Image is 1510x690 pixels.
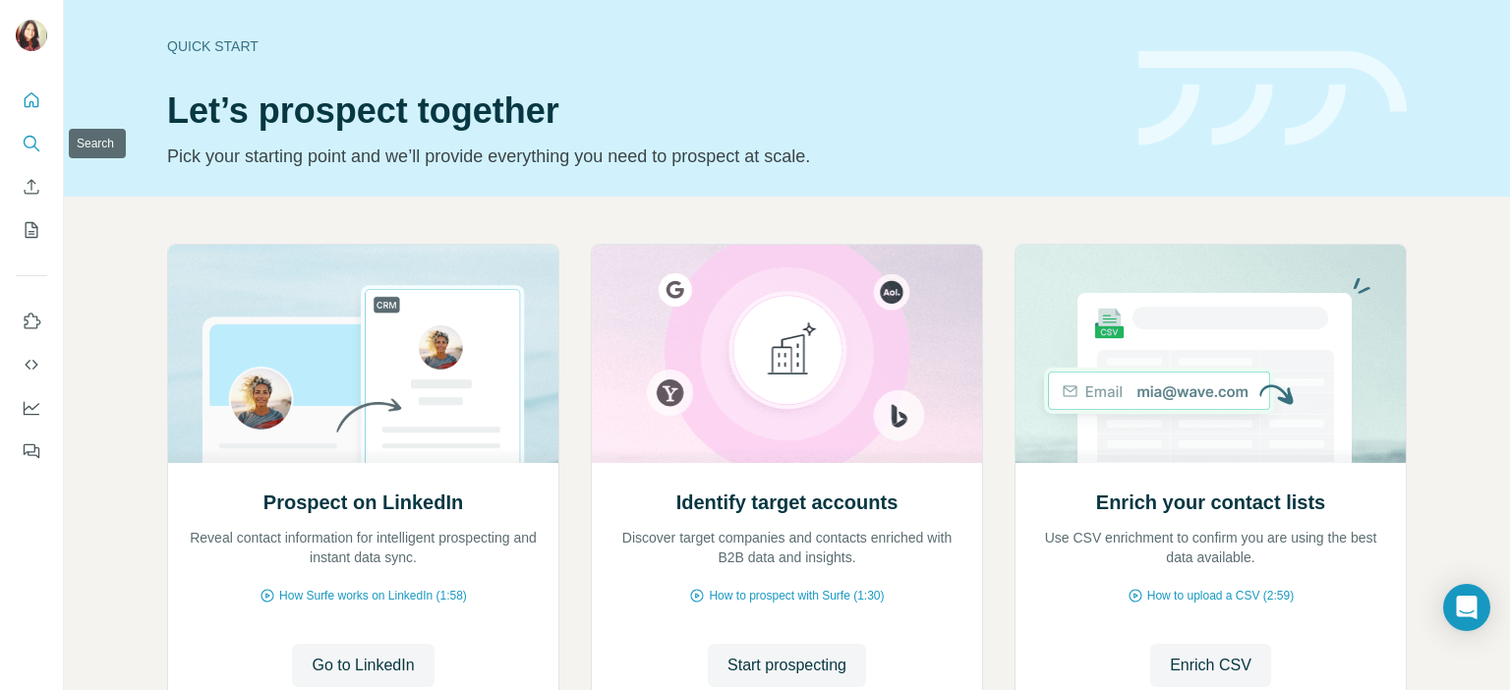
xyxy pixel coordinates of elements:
div: Quick start [167,36,1115,56]
img: Avatar [16,20,47,51]
button: Go to LinkedIn [292,644,434,687]
span: How to prospect with Surfe (1:30) [709,587,884,604]
button: Start prospecting [708,644,866,687]
button: Feedback [16,433,47,469]
button: Enrich CSV [16,169,47,204]
h1: Let’s prospect together [167,91,1115,131]
button: Enrich CSV [1150,644,1271,687]
span: How Surfe works on LinkedIn (1:58) [279,587,467,604]
span: How to upload a CSV (2:59) [1147,587,1294,604]
h2: Enrich your contact lists [1096,489,1325,516]
button: Quick start [16,83,47,118]
span: Enrich CSV [1170,654,1251,677]
img: Enrich your contact lists [1015,245,1407,463]
p: Pick your starting point and we’ll provide everything you need to prospect at scale. [167,143,1115,170]
button: Dashboard [16,390,47,426]
button: My lists [16,212,47,248]
p: Reveal contact information for intelligent prospecting and instant data sync. [188,528,539,567]
div: Open Intercom Messenger [1443,584,1490,631]
span: Start prospecting [727,654,846,677]
p: Use CSV enrichment to confirm you are using the best data available. [1035,528,1386,567]
button: Search [16,126,47,161]
img: Prospect on LinkedIn [167,245,559,463]
h2: Identify target accounts [676,489,899,516]
img: banner [1138,51,1407,146]
button: Use Surfe API [16,347,47,382]
span: Go to LinkedIn [312,654,414,677]
button: Use Surfe on LinkedIn [16,304,47,339]
img: Identify target accounts [591,245,983,463]
h2: Prospect on LinkedIn [263,489,463,516]
p: Discover target companies and contacts enriched with B2B data and insights. [611,528,962,567]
